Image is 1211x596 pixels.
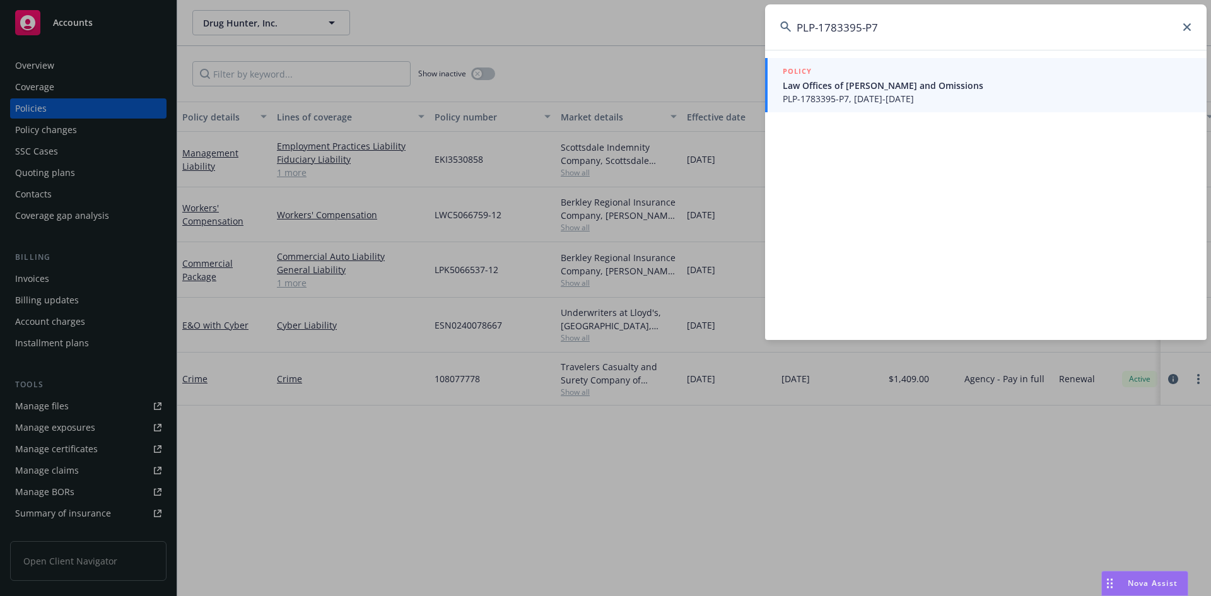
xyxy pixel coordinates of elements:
span: Law Offices of [PERSON_NAME] and Omissions [783,79,1191,92]
div: Drag to move [1102,571,1118,595]
span: PLP-1783395-P7, [DATE]-[DATE] [783,92,1191,105]
button: Nova Assist [1101,571,1188,596]
span: Nova Assist [1128,578,1178,588]
a: POLICYLaw Offices of [PERSON_NAME] and OmissionsPLP-1783395-P7, [DATE]-[DATE] [765,58,1207,112]
input: Search... [765,4,1207,50]
h5: POLICY [783,65,812,78]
